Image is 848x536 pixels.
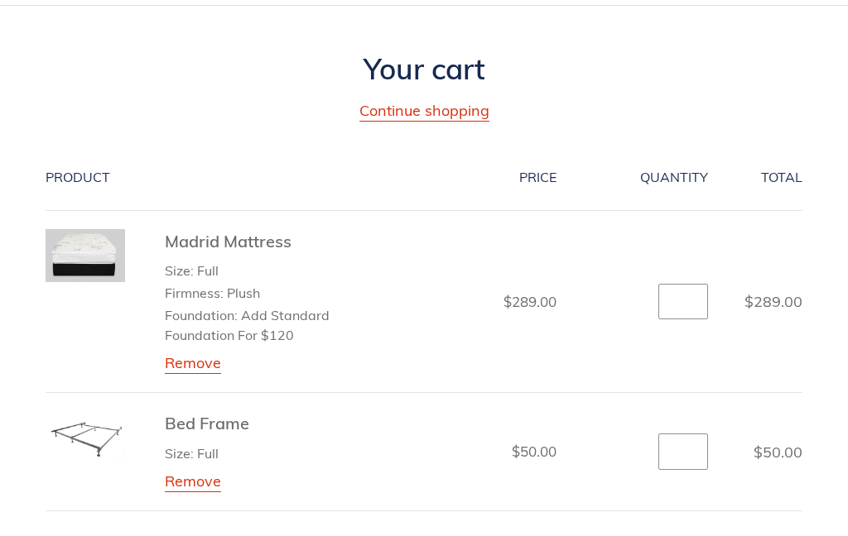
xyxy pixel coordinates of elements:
[46,145,386,211] th: Product
[404,441,556,462] dd: $50.00
[46,229,125,282] img: Madrid-mattress-and-foundation
[165,231,291,251] a: Madrid Mattress
[404,291,556,313] dd: $289.00
[165,261,368,280] li: Size: Full
[165,439,249,462] ul: Product details
[165,257,368,346] ul: Product details
[744,292,802,311] span: $289.00
[165,413,249,433] a: Bed Frame
[165,283,368,303] li: Firmness: Plush
[46,411,125,464] img: standard-bed-frame
[165,443,249,463] li: Size: Full
[165,471,221,492] a: Remove Bed Frame - Full
[754,443,802,462] span: $50.00
[575,145,726,211] th: Quantity
[46,51,802,86] h1: Your cart
[165,353,221,374] a: Remove Madrid Mattress - Full / Plush / Add Standard Foundation For $120
[165,305,368,345] li: Foundation: Add Standard Foundation For $120
[386,145,575,211] th: Price
[726,145,802,211] th: Total
[359,101,489,122] a: Continue shopping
